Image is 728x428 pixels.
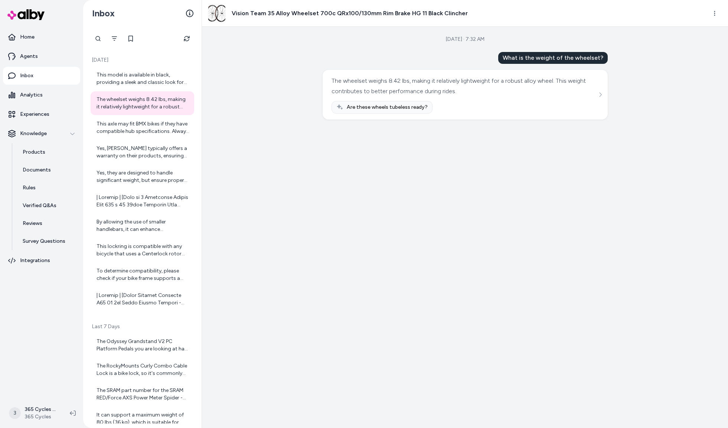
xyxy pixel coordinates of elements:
[91,56,194,64] p: [DATE]
[15,143,80,161] a: Products
[97,120,190,135] div: This axle may fit BMX bikes if they have compatible hub specifications. Always verify your bike's...
[23,238,65,245] p: Survey Questions
[23,148,45,156] p: Products
[15,232,80,250] a: Survey Questions
[4,401,64,425] button: 3365 Cycles Shopify365 Cycles
[91,140,194,164] a: Yes, [PERSON_NAME] typically offers a warranty on their products, ensuring you have support in ca...
[25,413,58,421] span: 365 Cycles
[97,194,190,209] div: | Loremip | [Dolo si 3 Ametconse Adipis Elit 635 s 45 39doe Temporin Utla Etdol Magn AL349ENI-24]...
[3,28,80,46] a: Home
[97,362,190,377] div: The RockyMounts Curly Combo Cable Lock is a bike lock, so it's commonly purchased with other bike...
[97,243,190,258] div: This lockring is compatible with any bicycle that uses a Centerlock rotor system. It's essential ...
[23,166,51,174] p: Documents
[179,31,194,46] button: Refresh
[3,86,80,104] a: Analytics
[91,263,194,287] a: To determine compatibility, please check if your bike frame supports a 12mm thru axle with a 148m...
[91,91,194,115] a: The wheelset weighs 8.42 lbs, making it relatively lightweight for a robust alloy wheel. This wei...
[20,130,47,137] p: Knowledge
[91,189,194,213] a: | Loremip | [Dolo si 3 Ametconse Adipis Elit 635 s 45 39doe Temporin Utla Etdol Magn AL349ENI-24]...
[3,125,80,143] button: Knowledge
[3,252,80,269] a: Integrations
[97,145,190,160] div: Yes, [PERSON_NAME] typically offers a warranty on their products, ensuring you have support in ca...
[91,67,194,91] a: This model is available in black, providing a sleek and classic look for your bike.
[97,267,190,282] div: To determine compatibility, please check if your bike frame supports a 12mm thru axle with a 148m...
[97,387,190,402] div: The SRAM part number for the SRAM RED/Force AXS Power Meter Spider - 107 BCD, 8-Bolt Crank Interf...
[91,358,194,382] a: The RockyMounts Curly Combo Cable Lock is a bike lock, so it's commonly purchased with other bike...
[232,9,468,18] h3: Vision Team 35 Alloy Wheelset 700c QRx100/130mm Rim Brake HG 11 Black Clincher
[91,238,194,262] a: This lockring is compatible with any bicycle that uses a Centerlock rotor system. It's essential ...
[91,333,194,357] a: The Odyssey Grandstand V2 PC Platform Pedals you are looking at have a 9/16" chromoly spindle, wh...
[91,214,194,238] a: By allowing the use of smaller handlebars, it can enhance aerodynamics and control, improving ove...
[97,338,190,353] div: The Odyssey Grandstand V2 PC Platform Pedals you are looking at have a 9/16" chromoly spindle, wh...
[97,218,190,233] div: By allowing the use of smaller handlebars, it can enhance aerodynamics and control, improving ove...
[97,169,190,184] div: Yes, they are designed to handle significant weight, but ensure proper installation and tension f...
[20,53,38,60] p: Agents
[20,111,49,118] p: Experiences
[15,161,80,179] a: Documents
[23,184,36,192] p: Rules
[97,71,190,86] div: This model is available in black, providing a sleek and classic look for your bike.
[3,48,80,65] a: Agents
[23,220,42,227] p: Reviews
[91,165,194,189] a: Yes, they are designed to handle significant weight, but ensure proper installation and tension f...
[91,323,194,330] p: Last 7 Days
[9,407,21,419] span: 3
[20,33,35,41] p: Home
[97,292,190,307] div: | Loremip | [Dolor Sitamet Consecte A65 01.2el Seddo Eiusmo Tempori - UTLA ETD 45.90ma Aliqua](en...
[92,8,115,19] h2: Inbox
[91,382,194,406] a: The SRAM part number for the SRAM RED/Force AXS Power Meter Spider - 107 BCD, 8-Bolt Crank Interf...
[20,72,33,79] p: Inbox
[91,116,194,140] a: This axle may fit BMX bikes if they have compatible hub specifications. Always verify your bike's...
[15,197,80,215] a: Verified Q&As
[97,96,190,111] div: The wheelset weighs 8.42 lbs, making it relatively lightweight for a robust alloy wheel. This wei...
[15,179,80,197] a: Rules
[3,105,80,123] a: Experiences
[97,411,190,426] div: It can support a maximum weight of 80 lbs (36 kg), which is suitable for most bikes.
[208,5,225,22] img: WE0356.jpg
[498,52,608,64] div: What is the weight of the wheelset?
[446,36,484,43] div: [DATE] · 7:32 AM
[7,9,45,20] img: alby Logo
[596,90,605,99] button: See more
[107,31,122,46] button: Filter
[3,67,80,85] a: Inbox
[20,91,43,99] p: Analytics
[332,76,597,97] div: The wheelset weighs 8.42 lbs, making it relatively lightweight for a robust alloy wheel. This wei...
[20,257,50,264] p: Integrations
[347,104,428,111] span: Are these wheels tubeless ready?
[23,202,56,209] p: Verified Q&As
[15,215,80,232] a: Reviews
[91,287,194,311] a: | Loremip | [Dolor Sitamet Consecte A65 01.2el Seddo Eiusmo Tempori - UTLA ETD 45.90ma Aliqua](en...
[25,406,58,413] p: 365 Cycles Shopify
